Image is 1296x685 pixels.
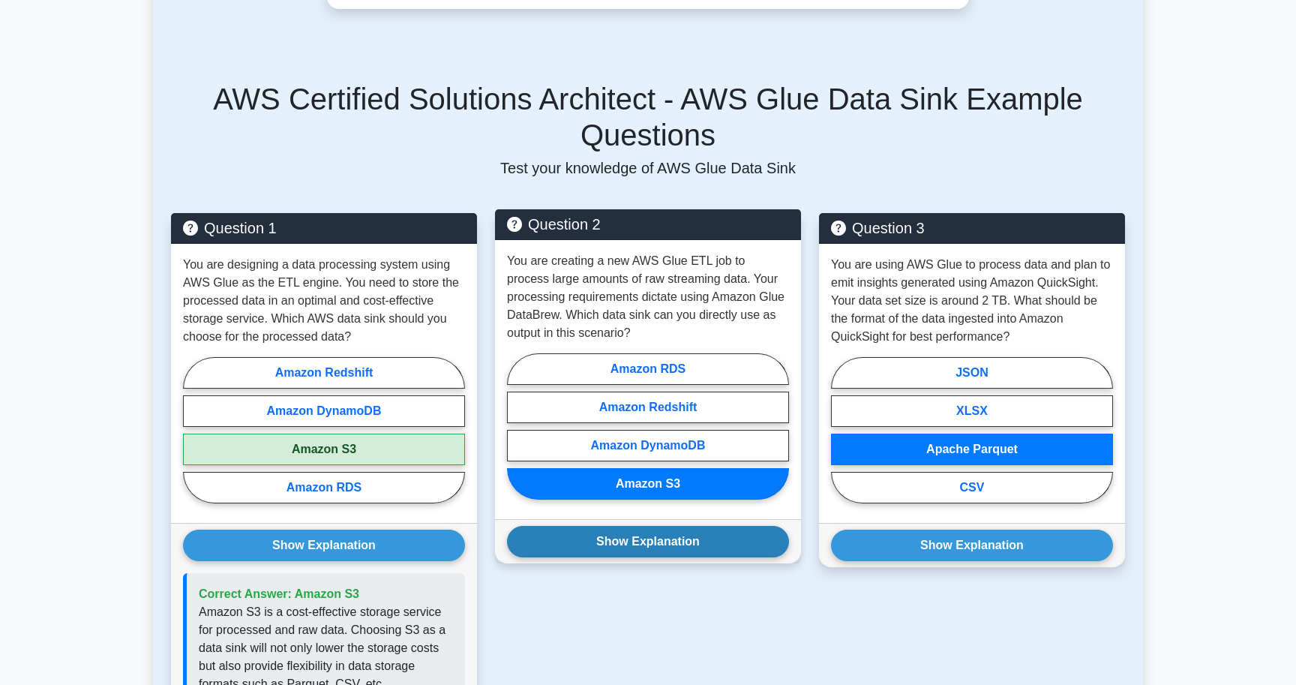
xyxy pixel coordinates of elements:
p: You are designing a data processing system using AWS Glue as the ETL engine. You need to store th... [183,256,465,346]
button: Show Explanation [831,530,1113,561]
p: You are using AWS Glue to process data and plan to emit insights generated using Amazon QuickSigh... [831,256,1113,346]
label: XLSX [831,395,1113,427]
label: Amazon S3 [507,468,789,500]
p: Test your knowledge of AWS Glue Data Sink [171,159,1125,177]
h5: Question 3 [831,219,1113,237]
label: Amazon S3 [183,434,465,465]
label: Amazon RDS [507,353,789,385]
label: Apache Parquet [831,434,1113,465]
button: Show Explanation [183,530,465,561]
label: JSON [831,357,1113,389]
label: Amazon RDS [183,472,465,503]
label: Amazon Redshift [183,357,465,389]
h5: AWS Certified Solutions Architect - AWS Glue Data Sink Example Questions [171,81,1125,153]
label: Amazon DynamoDB [507,430,789,461]
p: You are creating a new AWS Glue ETL job to process large amounts of raw streaming data. Your proc... [507,252,789,342]
h5: Question 2 [507,215,789,233]
button: Show Explanation [507,526,789,557]
span: Correct Answer: Amazon S3 [199,587,359,600]
label: Amazon Redshift [507,392,789,423]
h5: Question 1 [183,219,465,237]
label: CSV [831,472,1113,503]
label: Amazon DynamoDB [183,395,465,427]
